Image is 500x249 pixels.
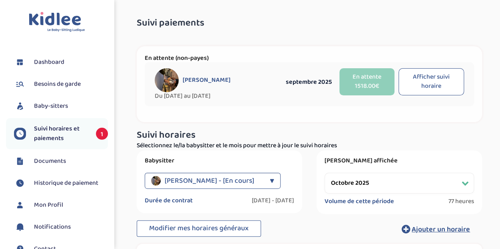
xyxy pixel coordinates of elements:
img: avatar_ouargli-karima.jpeg [151,176,161,186]
img: profil.svg [14,199,26,211]
span: Ajouter un horaire [412,224,470,235]
span: 1 [96,128,108,140]
p: Sélectionnez le/la babysitter et le mois pour mettre à jour le suivi horaires [137,141,482,150]
a: Documents [14,155,108,167]
img: notification.svg [14,221,26,233]
img: suivihoraire.svg [14,128,26,140]
img: logo.svg [29,12,85,32]
button: Modifier mes horaires généraux [137,220,261,237]
span: Documents [34,156,66,166]
span: Modifier mes horaires généraux [149,223,249,234]
span: Mon Profil [34,200,63,210]
img: documents.svg [14,155,26,167]
img: babysitters.svg [14,100,26,112]
span: Suivi horaires et paiements [34,124,88,143]
a: Mon Profil [14,199,108,211]
label: Babysitter [145,157,294,165]
span: Du [DATE] au [DATE] [155,92,282,100]
a: Dashboard [14,56,108,68]
a: Suivi horaires et paiements 1 [14,124,108,143]
span: Dashboard [34,57,64,67]
img: besoin.svg [14,78,26,90]
button: Afficher suivi horaire [398,68,464,95]
a: Besoins de garde [14,78,108,90]
img: suivihoraire.svg [14,177,26,189]
span: Besoins de garde [34,79,81,89]
span: Baby-sitters [34,101,68,111]
div: septembre 2025 [282,77,336,87]
span: Historique de paiement [34,178,98,188]
h3: Suivi horaires [137,130,482,140]
a: Historique de paiement [14,177,108,189]
a: Baby-sitters [14,100,108,112]
button: Ajouter un horaire [390,220,482,238]
label: Durée de contrat [145,197,193,205]
p: En attente (non-payes) [145,54,474,62]
button: En attente 1518.00€ [339,68,394,95]
span: [PERSON_NAME] [183,76,231,84]
img: dashboard.svg [14,56,26,68]
img: avatar [155,68,179,92]
label: [DATE] - [DATE] [252,197,294,205]
span: Notifications [34,222,71,232]
span: 77 heures [448,198,474,206]
label: [PERSON_NAME] affichée [325,157,474,165]
label: Volume de cette période [325,198,394,206]
span: Suivi paiements [137,18,204,28]
div: ▼ [270,173,274,189]
span: [PERSON_NAME] - [En cours] [165,173,254,189]
a: Notifications [14,221,108,233]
